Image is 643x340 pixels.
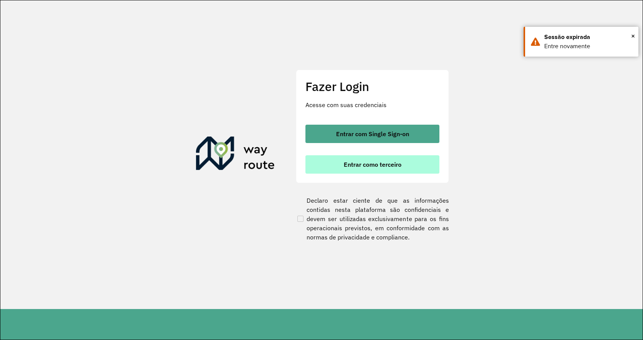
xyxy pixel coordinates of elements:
[305,79,439,94] h2: Fazer Login
[305,125,439,143] button: button
[544,33,633,42] div: Sessão expirada
[296,196,449,242] label: Declaro estar ciente de que as informações contidas nesta plataforma são confidenciais e devem se...
[631,30,635,42] button: Close
[344,161,401,168] span: Entrar como terceiro
[196,137,275,173] img: Roteirizador AmbevTech
[336,131,409,137] span: Entrar com Single Sign-on
[305,155,439,174] button: button
[631,30,635,42] span: ×
[305,100,439,109] p: Acesse com suas credenciais
[544,42,633,51] div: Entre novamente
